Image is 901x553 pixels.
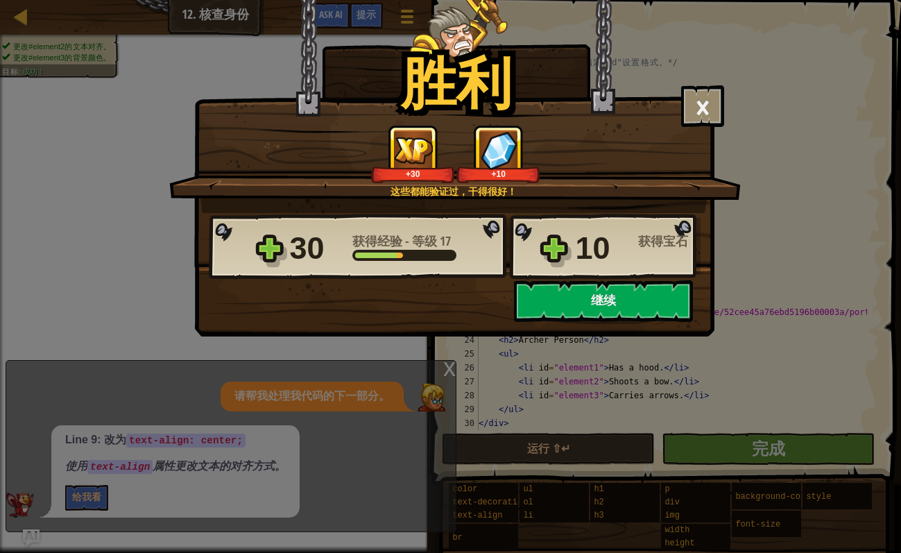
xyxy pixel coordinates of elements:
[576,226,630,271] div: 10
[681,85,724,127] button: ×
[235,185,673,198] div: 这些都能验证过，干得很好！
[514,280,693,322] button: 继续
[481,131,517,169] img: 获得宝石
[290,226,344,271] div: 30
[459,169,538,179] div: +10
[401,51,512,112] h1: 胜利
[394,137,433,164] img: 获得经验
[352,235,451,248] div: -
[638,235,701,248] div: 获得宝石
[440,232,451,250] span: 17
[409,232,440,250] span: 等级
[374,169,452,179] div: +30
[352,232,405,250] span: 获得经验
